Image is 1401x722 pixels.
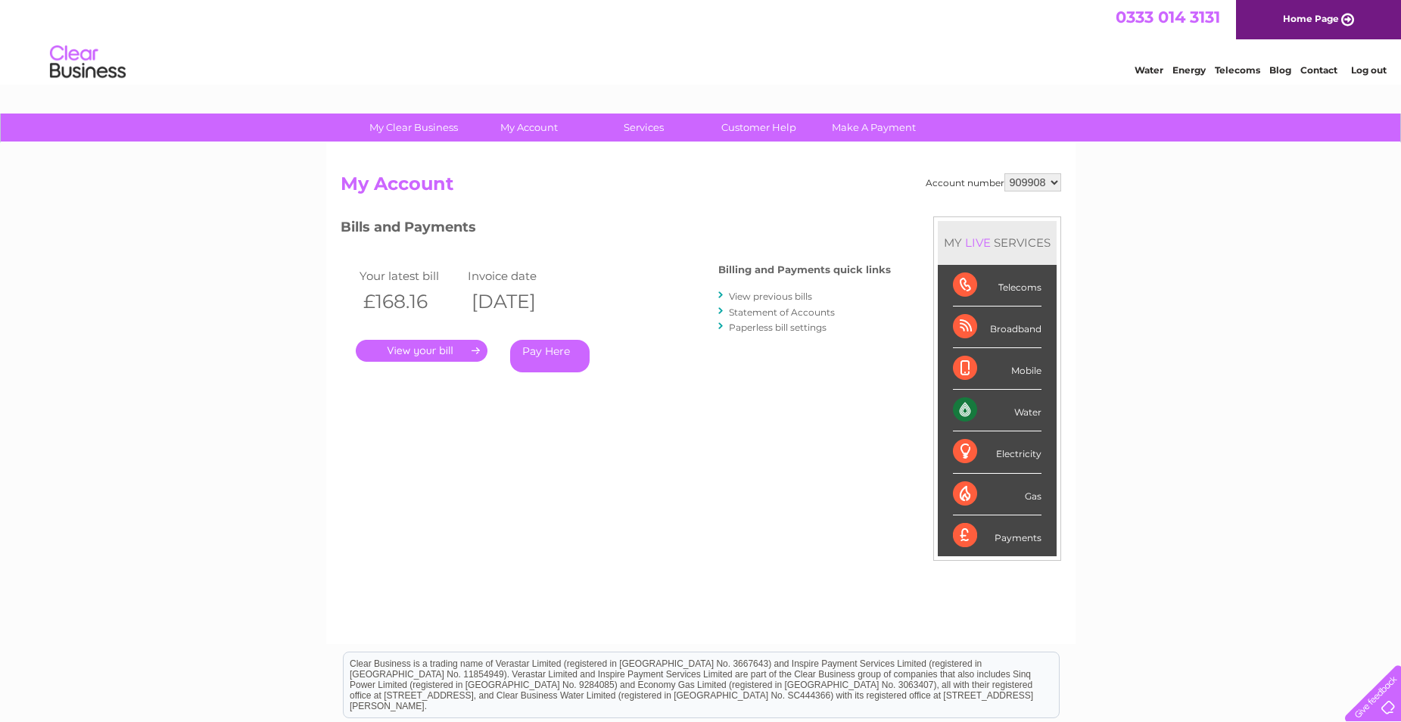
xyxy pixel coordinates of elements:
[356,286,465,317] th: £168.16
[1215,64,1260,76] a: Telecoms
[953,515,1041,556] div: Payments
[466,114,591,142] a: My Account
[581,114,706,142] a: Services
[351,114,476,142] a: My Clear Business
[953,431,1041,473] div: Electricity
[1351,64,1387,76] a: Log out
[356,340,487,362] a: .
[729,322,827,333] a: Paperless bill settings
[341,216,891,243] h3: Bills and Payments
[1269,64,1291,76] a: Blog
[953,265,1041,307] div: Telecoms
[464,266,573,286] td: Invoice date
[938,221,1057,264] div: MY SERVICES
[464,286,573,317] th: [DATE]
[1172,64,1206,76] a: Energy
[344,8,1059,73] div: Clear Business is a trading name of Verastar Limited (registered in [GEOGRAPHIC_DATA] No. 3667643...
[341,173,1061,202] h2: My Account
[953,307,1041,348] div: Broadband
[926,173,1061,191] div: Account number
[729,291,812,302] a: View previous bills
[1135,64,1163,76] a: Water
[1300,64,1337,76] a: Contact
[718,264,891,275] h4: Billing and Payments quick links
[953,348,1041,390] div: Mobile
[953,474,1041,515] div: Gas
[49,39,126,86] img: logo.png
[953,390,1041,431] div: Water
[962,235,994,250] div: LIVE
[729,307,835,318] a: Statement of Accounts
[811,114,936,142] a: Make A Payment
[696,114,821,142] a: Customer Help
[356,266,465,286] td: Your latest bill
[1116,8,1220,26] a: 0333 014 3131
[510,340,590,372] a: Pay Here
